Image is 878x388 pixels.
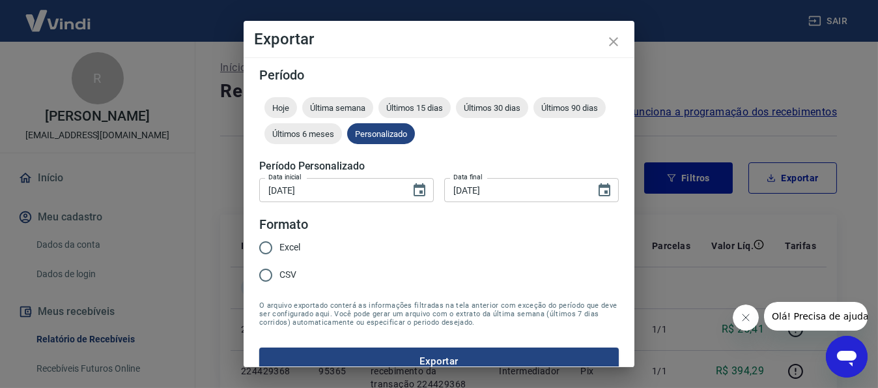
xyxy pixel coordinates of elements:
[259,68,619,82] h5: Período
[264,103,297,113] span: Hoje
[456,97,528,118] div: Últimos 30 dias
[347,129,415,139] span: Personalizado
[378,97,451,118] div: Últimos 15 dias
[268,172,302,182] label: Data inicial
[826,336,868,378] iframe: Botão para abrir a janela de mensagens
[302,97,373,118] div: Última semana
[456,103,528,113] span: Últimos 30 dias
[591,177,617,203] button: Choose date, selected date is 26 de ago de 2025
[264,123,342,144] div: Últimos 6 meses
[733,305,759,331] iframe: Fechar mensagem
[378,103,451,113] span: Últimos 15 dias
[259,301,619,327] span: O arquivo exportado conterá as informações filtradas na tela anterior com exceção do período que ...
[264,97,297,118] div: Hoje
[259,348,619,375] button: Exportar
[406,177,432,203] button: Choose date, selected date is 25 de ago de 2025
[533,97,606,118] div: Últimos 90 dias
[259,178,401,202] input: DD/MM/YYYY
[533,103,606,113] span: Últimos 90 dias
[259,160,619,173] h5: Período Personalizado
[347,123,415,144] div: Personalizado
[444,178,586,202] input: DD/MM/YYYY
[8,9,109,20] span: Olá! Precisa de ajuda?
[259,215,308,234] legend: Formato
[764,302,868,331] iframe: Mensagem da empresa
[264,129,342,139] span: Últimos 6 meses
[279,241,300,254] span: Excel
[302,103,373,113] span: Última semana
[453,172,483,182] label: Data final
[279,268,296,282] span: CSV
[254,31,624,47] h4: Exportar
[598,26,629,57] button: close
